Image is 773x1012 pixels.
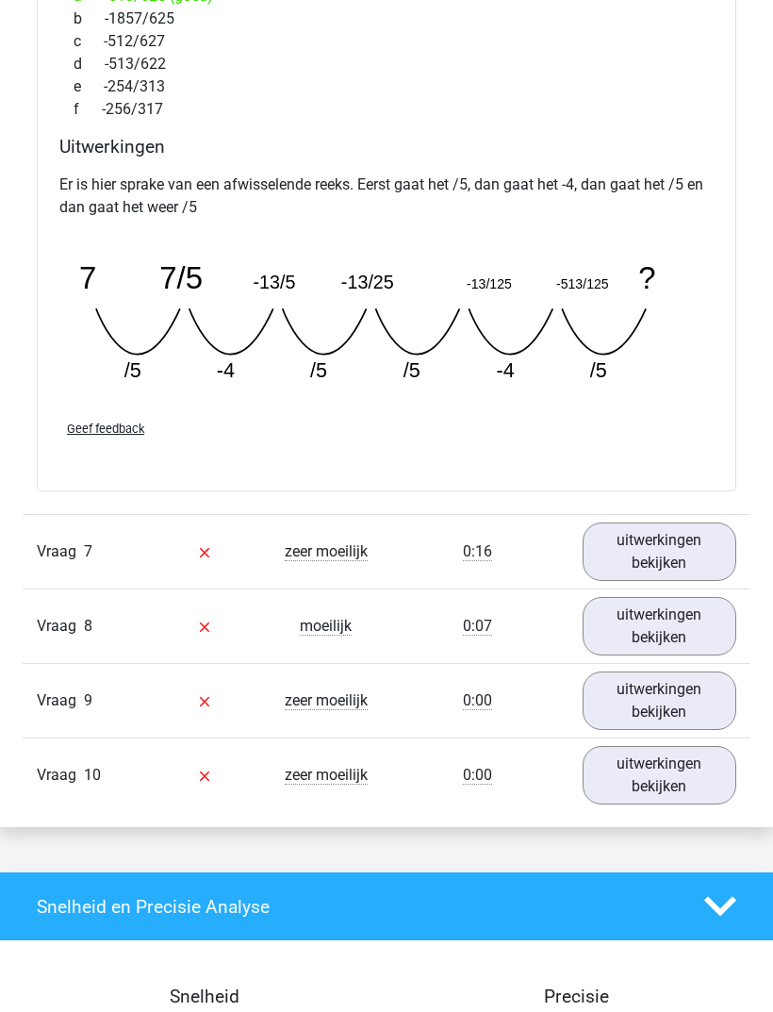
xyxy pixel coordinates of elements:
[124,358,141,382] tspan: /5
[74,8,105,30] span: b
[583,523,736,581] a: uitwerkingen bekijken
[583,597,736,655] a: uitwerkingen bekijken
[37,540,84,563] span: Vraag
[342,271,395,291] tspan: -13/25
[583,746,736,805] a: uitwerkingen bekijken
[463,617,492,636] span: 0:07
[408,986,744,1007] h4: Precisie
[84,542,92,560] span: 7
[59,98,714,121] div: -256/317
[591,358,608,382] tspan: /5
[285,766,368,785] span: zeer moeilijk
[74,53,105,75] span: d
[59,8,714,30] div: -1857/625
[468,275,513,290] tspan: -13/125
[557,275,610,290] tspan: -513/125
[160,259,204,294] tspan: 7/5
[285,542,368,561] span: zeer moeilijk
[67,422,144,436] span: Geef feedback
[59,30,714,53] div: -512/627
[463,691,492,710] span: 0:00
[300,617,352,636] span: moeilijk
[37,689,84,712] span: Vraag
[404,358,421,382] tspan: /5
[84,766,101,784] span: 10
[59,75,714,98] div: -254/313
[74,30,104,53] span: c
[59,136,714,158] h4: Uitwerkingen
[37,986,372,1007] h4: Snelheid
[217,358,235,382] tspan: -4
[37,896,676,918] h4: Snelheid en Precisie Analyse
[74,75,104,98] span: e
[463,766,492,785] span: 0:00
[640,259,657,294] tspan: ?
[74,98,102,121] span: f
[254,271,296,291] tspan: -13/5
[84,691,92,709] span: 9
[285,691,368,710] span: zeer moeilijk
[311,358,328,382] tspan: /5
[59,53,714,75] div: -513/622
[37,764,84,787] span: Vraag
[583,672,736,730] a: uitwerkingen bekijken
[463,542,492,561] span: 0:16
[79,259,96,294] tspan: 7
[498,358,516,382] tspan: -4
[59,174,714,219] p: Er is hier sprake van een afwisselende reeks. Eerst gaat het /5, dan gaat het -4, dan gaat het /5...
[84,617,92,635] span: 8
[37,615,84,638] span: Vraag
